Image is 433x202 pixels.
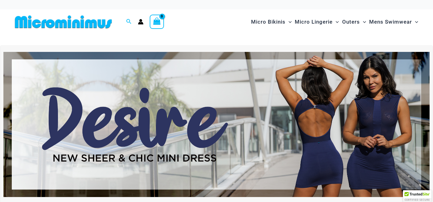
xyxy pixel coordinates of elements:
[285,14,292,30] span: Menu Toggle
[369,14,412,30] span: Mens Swimwear
[150,15,164,29] a: View Shopping Cart, empty
[295,14,333,30] span: Micro Lingerie
[126,18,132,26] a: Search icon link
[342,14,360,30] span: Outers
[138,19,144,25] a: Account icon link
[360,14,366,30] span: Menu Toggle
[403,190,431,202] div: TrustedSite Certified
[368,12,420,31] a: Mens SwimwearMenu ToggleMenu Toggle
[251,14,285,30] span: Micro Bikinis
[12,15,114,29] img: MM SHOP LOGO FLAT
[341,12,368,31] a: OutersMenu ToggleMenu Toggle
[293,12,340,31] a: Micro LingerieMenu ToggleMenu Toggle
[3,52,430,197] img: Desire me Navy Dress
[412,14,418,30] span: Menu Toggle
[333,14,339,30] span: Menu Toggle
[249,11,421,32] nav: Site Navigation
[250,12,293,31] a: Micro BikinisMenu ToggleMenu Toggle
